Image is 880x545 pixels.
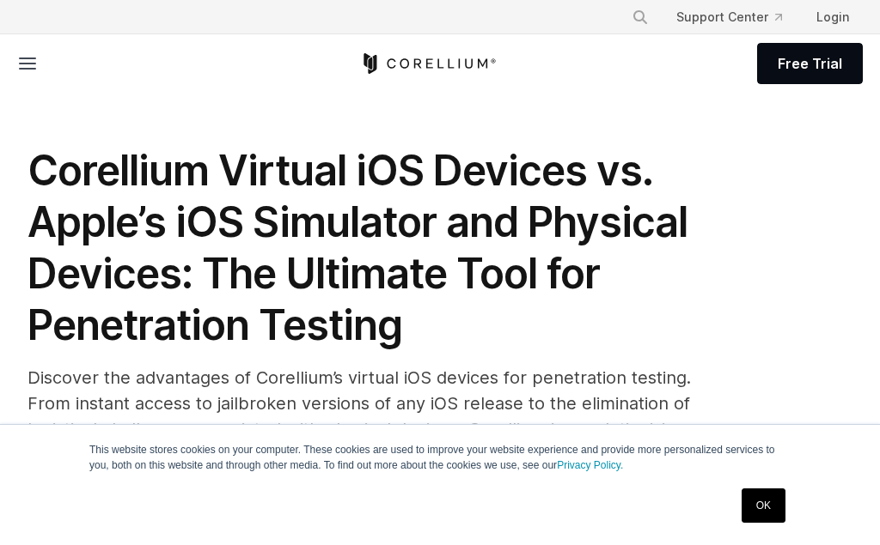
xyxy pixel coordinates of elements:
[778,53,842,74] span: Free Trial
[618,2,863,33] div: Navigation Menu
[757,43,863,84] a: Free Trial
[27,145,687,350] span: Corellium Virtual iOS Devices vs. Apple’s iOS Simulator and Physical Devices: The Ultimate Tool f...
[360,53,497,74] a: Corellium Home
[742,488,785,523] a: OK
[663,2,796,33] a: Support Center
[625,2,656,33] button: Search
[803,2,863,33] a: Login
[27,367,691,465] span: Discover the advantages of Corellium’s virtual iOS devices for penetration testing. From instant ...
[89,442,791,473] p: This website stores cookies on your computer. These cookies are used to improve your website expe...
[557,459,623,471] a: Privacy Policy.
